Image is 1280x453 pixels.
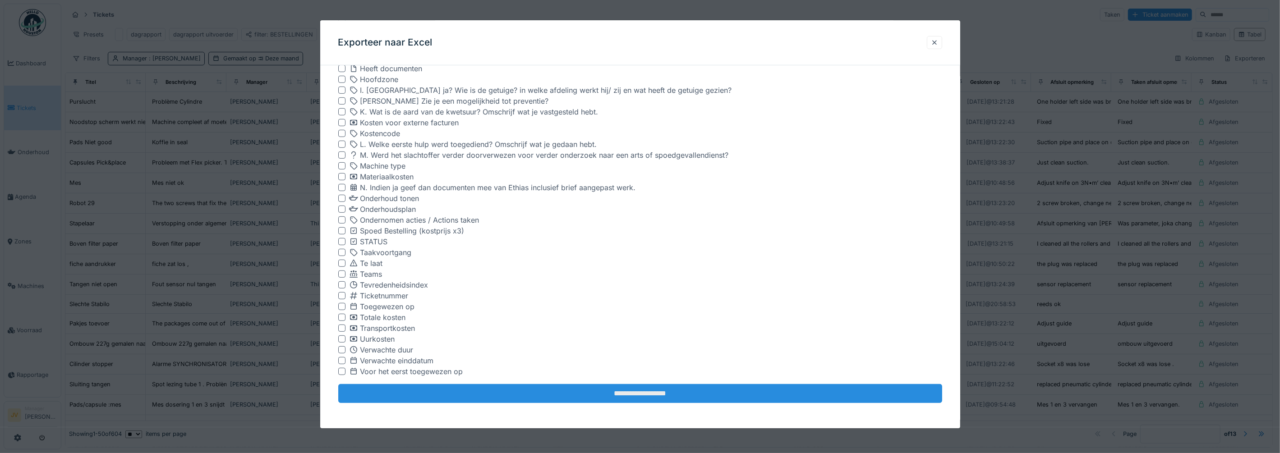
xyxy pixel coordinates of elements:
[349,183,636,193] div: N. Indien ja geef dan documenten mee van Ethias inclusief brief aangepast werk.
[349,247,412,258] div: Taakvoortgang
[349,280,428,291] div: Tevredenheidsindex
[349,139,597,150] div: L. Welke eerste hulp werd toegediend? Omschrijf wat je gedaan hebt.
[349,356,434,366] div: Verwachte einddatum
[349,128,401,139] div: Kostencode
[349,291,409,302] div: Ticketnummer
[349,237,388,247] div: STATUS
[349,74,399,85] div: Hoofdzone
[349,96,549,107] div: [PERSON_NAME] Zie je een mogelijkheid tot preventie?
[349,366,463,377] div: Voor het eerst toegewezen op
[349,302,415,312] div: Toegewezen op
[349,215,479,226] div: Ondernomen acties / Actions taken
[349,258,383,269] div: Te laat
[349,150,729,161] div: M. Werd het slachtoffer verder doorverwezen voor verder onderzoek naar een arts of spoedgevallend...
[349,269,382,280] div: Teams
[349,118,459,128] div: Kosten voor externe facturen
[349,204,416,215] div: Onderhoudsplan
[349,323,415,334] div: Transportkosten
[349,312,406,323] div: Totale kosten
[349,193,419,204] div: Onderhoud tonen
[338,37,433,48] h3: Exporteer naar Excel
[349,226,465,237] div: Spoed Bestelling (kostprijs x3)
[349,107,599,118] div: K. Wat is de aard van de kwetsuur? Omschrijf wat je vastgesteld hebt.
[349,161,406,172] div: Machine type
[349,345,414,356] div: Verwachte duur
[349,334,395,345] div: Uurkosten
[349,172,414,183] div: Materiaalkosten
[349,64,423,74] div: Heeft documenten
[349,85,732,96] div: I. [GEOGRAPHIC_DATA] ja? Wie is de getuige? in welke afdeling werkt hij/ zij en wat heeft de getu...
